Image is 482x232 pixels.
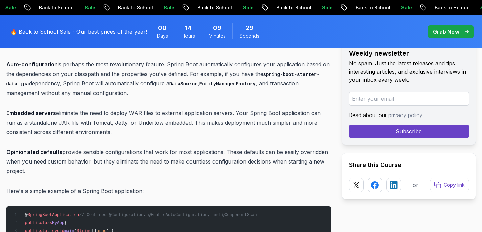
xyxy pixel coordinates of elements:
span: Days [157,33,168,39]
span: Minutes [209,33,226,39]
strong: Embedded servers [6,110,56,117]
span: 0 Days [158,23,167,33]
code: EntityManagerFactory [199,81,256,87]
p: Back to School [258,4,304,11]
a: privacy policy [388,112,422,119]
p: Back to School [179,4,225,11]
p: Read about our . [349,111,469,119]
button: Copy link [430,178,469,192]
p: provide sensible configurations that work for most applications. These defaults can be easily ove... [6,147,331,176]
h2: Weekly newsletter [349,49,469,58]
span: public [25,221,40,225]
p: or [413,181,418,189]
p: Back to School [417,4,462,11]
span: { [64,221,67,225]
p: Back to School [337,4,383,11]
input: Enter your email [349,92,469,106]
p: Sale [225,4,246,11]
span: 14 Hours [185,23,192,33]
p: eliminate the need to deploy WAR files to external application servers. Your Spring Boot applicat... [6,108,331,137]
button: Subscribe [349,125,469,138]
strong: Auto-configuration [6,61,58,68]
span: class [40,221,52,225]
span: Seconds [239,33,259,39]
p: No spam. Just the latest releases and tips, interesting articles, and exclusive interviews in you... [349,59,469,84]
span: MyApp [52,221,64,225]
span: 9 Minutes [213,23,221,33]
span: 29 Seconds [246,23,253,33]
p: Sale [304,4,325,11]
p: Here's a simple example of a Spring Boot application: [6,186,331,196]
span: SpringBootApplication [28,213,79,217]
p: Sale [66,4,88,11]
p: Sale [146,4,167,11]
strong: Opinionated defaults [6,149,62,155]
p: Copy link [444,182,465,188]
p: is perhaps the most revolutionary feature. Spring Boot automatically configures your application ... [6,60,331,98]
h2: Share this Course [349,160,469,170]
p: Back to School [21,4,66,11]
p: 🔥 Back to School Sale - Our best prices of the year! [10,28,147,36]
code: DataSource [169,81,198,87]
p: Back to School [100,4,146,11]
span: Hours [182,33,195,39]
span: @ [25,213,27,217]
p: Sale [383,4,405,11]
span: // Combines @Configuration, @EnableAutoConfiguration, and @ComponentScan [79,213,257,217]
p: Grab Now [433,28,459,36]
